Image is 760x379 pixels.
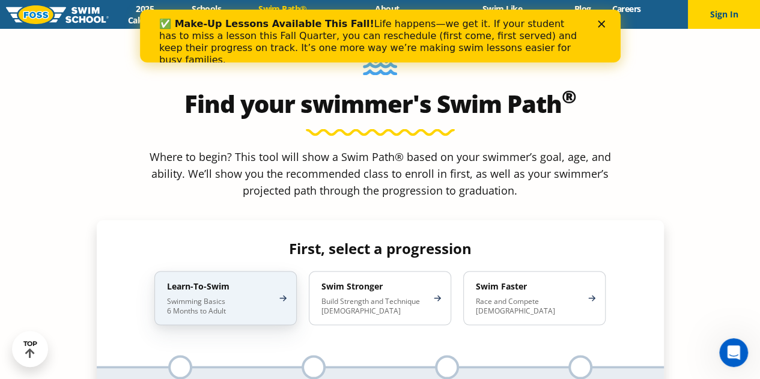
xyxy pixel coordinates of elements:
[719,338,748,367] iframe: Intercom live chat
[476,296,581,315] p: Race and Compete [DEMOGRAPHIC_DATA]
[441,3,564,26] a: Swim Like [PERSON_NAME]
[562,84,576,109] sup: ®
[145,148,616,198] p: Where to begin? This tool will show a Swim Path® based on your swimmer’s goal, age, and ability. ...
[109,3,181,26] a: 2025 Calendar
[601,3,651,14] a: Careers
[97,89,664,118] h2: Find your swimmer's Swim Path
[321,296,427,315] p: Build Strength and Technique [DEMOGRAPHIC_DATA]
[458,11,470,18] div: Close
[167,280,272,291] h4: Learn-To-Swim
[19,8,234,20] b: ✅ Make-Up Lessons Available This Fall!
[476,280,581,291] h4: Swim Faster
[564,3,601,14] a: Blog
[321,280,427,291] h4: Swim Stronger
[23,340,37,359] div: TOP
[145,240,615,256] h4: First, select a progression
[167,296,272,315] p: Swimming Basics 6 Months to Adult
[140,10,621,62] iframe: Intercom live chat banner
[232,3,333,26] a: Swim Path® Program
[181,3,232,14] a: Schools
[6,5,109,24] img: FOSS Swim School Logo
[333,3,441,26] a: About [PERSON_NAME]
[19,8,442,56] div: Life happens—we get it. If your student has to miss a lesson this Fall Quarter, you can reschedul...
